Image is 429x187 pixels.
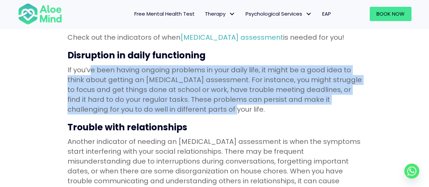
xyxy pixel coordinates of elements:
span: Therapy [205,10,235,17]
span: Free Mental Health Test [134,10,195,17]
img: Aloe mind Logo [18,3,62,25]
span: Therapy: submenu [227,9,237,19]
span: Psychological Services: submenu [304,9,314,19]
a: Psychological ServicesPsychological Services: submenu [240,7,317,21]
a: Whatsapp [404,164,419,179]
span: EAP [322,10,331,17]
a: EAP [317,7,336,21]
a: [MEDICAL_DATA] assessment [180,33,283,42]
a: TherapyTherapy: submenu [200,7,240,21]
a: Free Mental Health Test [129,7,200,21]
span: Book Now [376,10,405,17]
p: Check out the indicators of when is needed for you! [67,33,362,42]
a: Book Now [370,7,411,21]
nav: Menu [71,7,336,21]
span: Psychological Services [246,10,312,17]
h3: Trouble with relationships [67,121,362,133]
h3: Disruption in daily functioning [67,49,362,61]
p: If you’ve been having ongoing problems in your daily life, it might be a good idea to think about... [67,65,362,114]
